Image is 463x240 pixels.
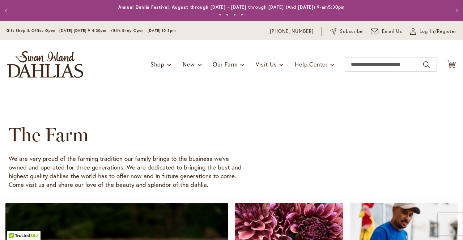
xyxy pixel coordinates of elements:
[256,60,277,68] span: Visit Us
[233,13,236,16] button: 3 of 4
[7,51,83,78] a: store logo
[420,28,456,35] span: Log In/Register
[226,13,229,16] button: 2 of 4
[371,28,403,35] a: Email Us
[241,13,243,16] button: 4 of 4
[118,4,345,10] a: Annual Dahlia Festival, August through [DATE] - [DATE] through [DATE] (And [DATE]) 9-am5:30pm
[9,124,433,146] h1: The Farm
[219,13,221,16] button: 1 of 4
[7,28,113,33] span: Gift Shop & Office Open - [DATE]-[DATE] 9-4:30pm /
[213,60,237,68] span: Our Farm
[295,60,328,68] span: Help Center
[449,4,463,18] button: Next
[340,28,363,35] span: Subscribe
[382,28,403,35] span: Email Us
[183,60,195,68] span: New
[270,28,314,35] a: [PHONE_NUMBER]
[9,154,244,189] p: We are very proud of the farming tradition our family brings to the business we’ve owned and oper...
[150,60,165,68] span: Shop
[410,28,456,35] a: Log In/Register
[113,28,176,33] span: Gift Shop Open - [DATE] 10-3pm
[330,28,363,35] a: Subscribe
